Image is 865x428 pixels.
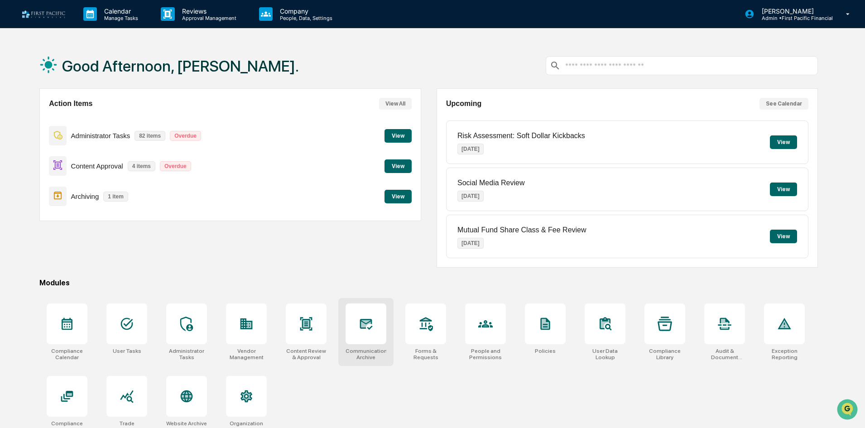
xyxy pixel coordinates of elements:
[770,135,797,149] button: View
[754,7,833,15] p: [PERSON_NAME]
[66,115,73,122] div: 🗄️
[5,111,62,127] a: 🖐️Preclearance
[18,114,58,123] span: Preclearance
[71,132,130,139] p: Administrator Tasks
[135,131,165,141] p: 82 items
[18,131,57,140] span: Data Lookup
[754,15,833,21] p: Admin • First Pacific Financial
[457,191,484,202] p: [DATE]
[170,131,201,141] p: Overdue
[644,348,685,361] div: Compliance Library
[39,279,818,287] div: Modules
[535,348,556,354] div: Policies
[457,238,484,249] p: [DATE]
[31,69,149,78] div: Start new chat
[286,348,327,361] div: Content Review & Approval
[405,348,446,361] div: Forms & Requests
[226,348,267,361] div: Vendor Management
[770,230,797,243] button: View
[62,111,116,127] a: 🗄️Attestations
[9,69,25,86] img: 1746055101610-c473b297-6a78-478c-a979-82029cc54cd1
[457,179,525,187] p: Social Media Review
[457,144,484,154] p: [DATE]
[9,132,16,139] div: 🔎
[384,192,412,200] a: View
[384,190,412,203] button: View
[5,128,61,144] a: 🔎Data Lookup
[97,7,143,15] p: Calendar
[465,348,506,361] div: People and Permissions
[770,183,797,196] button: View
[836,398,860,423] iframe: Open customer support
[384,161,412,170] a: View
[457,132,585,140] p: Risk Assessment: Soft Dollar Kickbacks
[9,19,165,34] p: How can we help?
[384,129,412,143] button: View
[75,114,112,123] span: Attestations
[759,98,808,110] button: See Calendar
[47,348,87,361] div: Compliance Calendar
[90,154,110,160] span: Pylon
[71,192,99,200] p: Archiving
[273,7,337,15] p: Company
[113,348,141,354] div: User Tasks
[103,192,128,202] p: 1 item
[31,78,115,86] div: We're available if you need us!
[9,115,16,122] div: 🖐️
[585,348,625,361] div: User Data Lookup
[379,98,412,110] button: View All
[71,162,123,170] p: Content Approval
[166,420,207,427] div: Website Archive
[64,153,110,160] a: Powered byPylon
[764,348,805,361] div: Exception Reporting
[154,72,165,83] button: Start new chat
[384,159,412,173] button: View
[457,226,586,234] p: Mutual Fund Share Class & Fee Review
[166,348,207,361] div: Administrator Tasks
[346,348,386,361] div: Communications Archive
[128,161,155,171] p: 4 items
[49,100,92,108] h2: Action Items
[175,15,241,21] p: Approval Management
[160,161,191,171] p: Overdue
[22,10,65,19] img: logo
[175,7,241,15] p: Reviews
[446,100,481,108] h2: Upcoming
[704,348,745,361] div: Audit & Document Logs
[97,15,143,21] p: Manage Tasks
[62,57,299,75] h1: Good Afternoon, [PERSON_NAME].
[384,131,412,139] a: View
[273,15,337,21] p: People, Data, Settings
